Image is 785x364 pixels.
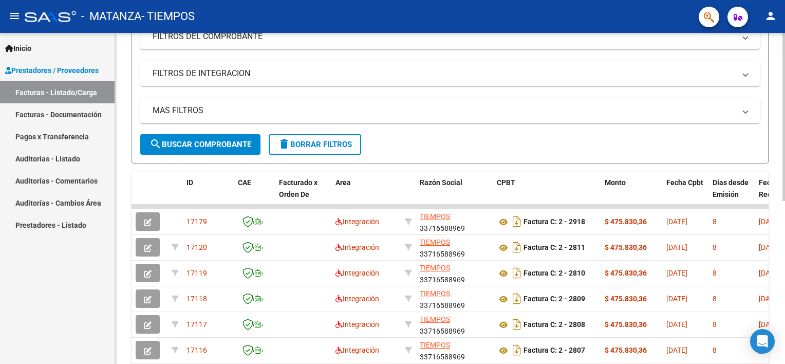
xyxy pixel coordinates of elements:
[420,211,489,232] div: 33716588969
[420,178,462,187] span: Razón Social
[186,269,207,277] span: 17119
[713,295,717,303] span: 8
[420,315,450,323] span: TIEMPOS
[5,43,31,54] span: Inicio
[153,31,735,42] mat-panel-title: FILTROS DEL COMPROBANTE
[182,172,234,217] datatable-header-cell: ID
[605,243,647,251] strong: $ 475.830,36
[666,178,703,187] span: Fecha Cpbt
[278,138,290,150] mat-icon: delete
[420,341,450,349] span: TIEMPOS
[269,134,361,155] button: Borrar Filtros
[153,68,735,79] mat-panel-title: FILTROS DE INTEGRACION
[510,265,524,281] i: Descargar documento
[524,321,585,329] strong: Factura C: 2 - 2808
[666,217,687,226] span: [DATE]
[140,98,760,123] mat-expansion-panel-header: MAS FILTROS
[759,269,780,277] span: [DATE]
[335,269,379,277] span: Integración
[335,243,379,251] span: Integración
[149,140,251,149] span: Buscar Comprobante
[149,138,162,150] mat-icon: search
[713,243,717,251] span: 8
[662,172,708,217] datatable-header-cell: Fecha Cpbt
[605,217,647,226] strong: $ 475.830,36
[234,172,275,217] datatable-header-cell: CAE
[510,316,524,333] i: Descargar documento
[186,320,207,329] span: 17117
[140,24,760,49] mat-expansion-panel-header: FILTROS DEL COMPROBANTE
[713,269,717,277] span: 8
[524,347,585,355] strong: Factura C: 2 - 2807
[5,65,99,76] span: Prestadores / Proveedores
[141,5,195,28] span: - TIEMPOS
[335,217,379,226] span: Integración
[420,212,450,221] span: TIEMPOS
[140,134,260,155] button: Buscar Comprobante
[601,172,662,217] datatable-header-cell: Monto
[420,339,489,361] div: 33716588969
[153,105,735,116] mat-panel-title: MAS FILTROS
[666,346,687,354] span: [DATE]
[335,346,379,354] span: Integración
[713,178,749,198] span: Días desde Emisión
[238,178,251,187] span: CAE
[335,295,379,303] span: Integración
[186,295,207,303] span: 17118
[708,172,755,217] datatable-header-cell: Días desde Emisión
[759,243,780,251] span: [DATE]
[666,295,687,303] span: [DATE]
[713,320,717,329] span: 8
[764,10,777,22] mat-icon: person
[759,217,780,226] span: [DATE]
[8,10,21,22] mat-icon: menu
[420,264,450,272] span: TIEMPOS
[186,346,207,354] span: 17116
[510,342,524,358] i: Descargar documento
[605,269,647,277] strong: $ 475.830,36
[524,295,585,303] strong: Factura C: 2 - 2809
[278,140,352,149] span: Borrar Filtros
[605,178,626,187] span: Monto
[750,329,775,354] div: Open Intercom Messenger
[275,172,331,217] datatable-header-cell: Facturado x Orden De
[420,288,489,310] div: 33716588969
[186,243,207,251] span: 17120
[524,244,585,252] strong: Factura C: 2 - 2811
[497,178,515,187] span: CPBT
[420,262,489,284] div: 33716588969
[493,172,601,217] datatable-header-cell: CPBT
[420,238,450,246] span: TIEMPOS
[420,289,450,298] span: TIEMPOS
[524,269,585,278] strong: Factura C: 2 - 2810
[510,239,524,256] i: Descargar documento
[666,320,687,329] span: [DATE]
[605,320,647,329] strong: $ 475.830,36
[524,218,585,226] strong: Factura C: 2 - 2918
[605,295,647,303] strong: $ 475.830,36
[713,217,717,226] span: 8
[666,243,687,251] span: [DATE]
[186,217,207,226] span: 17179
[81,5,141,28] span: - MATANZA
[186,178,193,187] span: ID
[420,314,489,335] div: 33716588969
[510,290,524,307] i: Descargar documento
[335,178,351,187] span: Area
[666,269,687,277] span: [DATE]
[510,213,524,230] i: Descargar documento
[416,172,493,217] datatable-header-cell: Razón Social
[279,178,317,198] span: Facturado x Orden De
[759,320,780,329] span: [DATE]
[140,61,760,86] mat-expansion-panel-header: FILTROS DE INTEGRACION
[335,320,379,329] span: Integración
[605,346,647,354] strong: $ 475.830,36
[759,295,780,303] span: [DATE]
[331,172,401,217] datatable-header-cell: Area
[420,236,489,258] div: 33716588969
[713,346,717,354] span: 8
